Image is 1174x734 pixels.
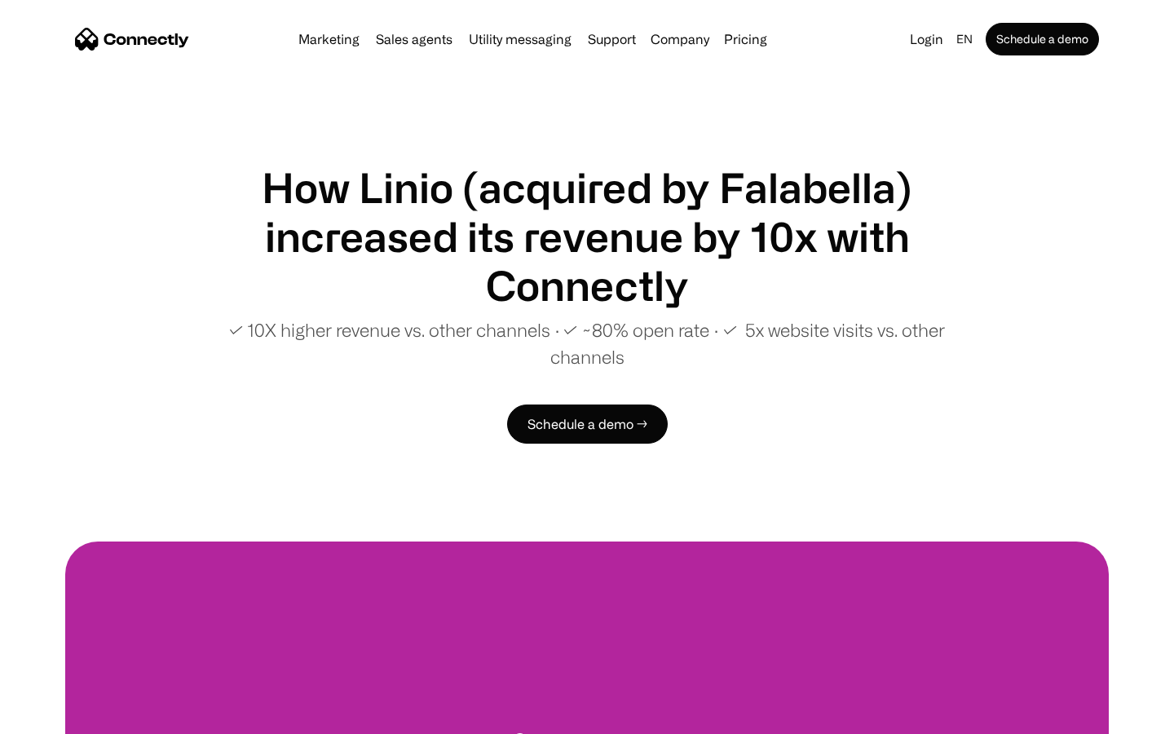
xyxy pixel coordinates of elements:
[196,316,978,370] p: ✓ 10X higher revenue vs. other channels ∙ ✓ ~80% open rate ∙ ✓ 5x website visits vs. other channels
[903,28,950,51] a: Login
[507,405,668,444] a: Schedule a demo →
[292,33,366,46] a: Marketing
[462,33,578,46] a: Utility messaging
[196,163,978,310] h1: How Linio (acquired by Falabella) increased its revenue by 10x with Connectly
[16,704,98,728] aside: Language selected: English
[717,33,774,46] a: Pricing
[956,28,973,51] div: en
[986,23,1099,55] a: Schedule a demo
[651,28,709,51] div: Company
[581,33,642,46] a: Support
[369,33,459,46] a: Sales agents
[33,705,98,728] ul: Language list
